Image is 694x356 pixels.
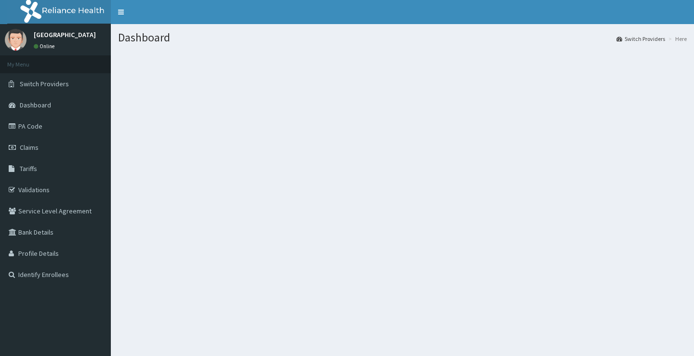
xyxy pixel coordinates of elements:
[616,35,665,43] a: Switch Providers
[20,79,69,88] span: Switch Providers
[666,35,687,43] li: Here
[118,31,687,44] h1: Dashboard
[5,29,27,51] img: User Image
[20,101,51,109] span: Dashboard
[34,31,96,38] p: [GEOGRAPHIC_DATA]
[34,43,57,50] a: Online
[20,143,39,152] span: Claims
[20,164,37,173] span: Tariffs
